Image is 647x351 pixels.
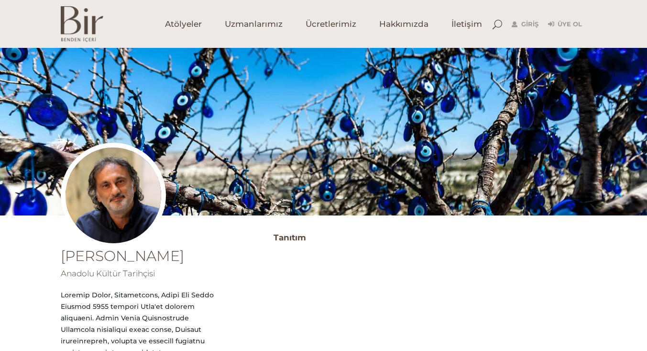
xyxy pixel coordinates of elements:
a: Giriş [512,19,538,30]
span: Hakkımızda [379,19,428,30]
img: Ali_Canip_Olgunlu_003_copy-300x300.jpg [61,143,166,248]
span: Anadolu Kültür Tarihçisi [61,269,155,278]
h1: [PERSON_NAME] [61,249,221,263]
span: Atölyeler [165,19,202,30]
span: İletişim [451,19,482,30]
a: Üye Ol [548,19,582,30]
span: Ücretlerimiz [306,19,356,30]
span: Uzmanlarımız [225,19,283,30]
h3: Tanıtım [274,230,587,245]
